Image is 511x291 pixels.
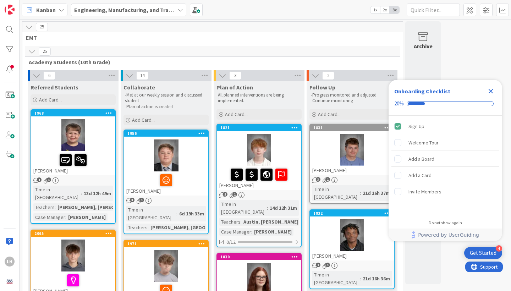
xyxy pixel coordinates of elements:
span: Kanban [36,6,56,14]
div: 2065 [31,230,115,237]
span: Collaborate [123,84,155,91]
span: : [81,190,82,197]
span: Referred Students [31,84,78,91]
div: Welcome Tour is incomplete. [391,135,499,150]
p: All planned interventions are being implemented. [218,92,300,104]
div: Invite Members is incomplete. [391,184,499,199]
div: Open Get Started checklist, remaining modules: 4 [464,247,502,259]
span: 2 [316,263,320,267]
div: Add a Card [408,171,432,180]
div: Checklist Container [389,80,502,241]
span: 1 [139,198,144,202]
span: 3x [390,6,399,13]
a: Powered by UserGuiding [392,229,499,241]
span: 1 [37,177,42,182]
div: Get Started [470,249,496,257]
div: 1831[PERSON_NAME] [310,125,394,175]
div: Sign Up [408,122,424,131]
b: Engineering, Manufacturing, and Transportation [74,6,200,13]
span: 1 [232,192,237,197]
a: 1832[PERSON_NAME]Time in [GEOGRAPHIC_DATA]:21d 16h 36m [309,209,395,289]
div: 6d 19h 33m [177,210,206,218]
span: Add Card... [318,111,341,117]
div: 1821 [220,125,301,130]
div: [PERSON_NAME], [PERSON_NAME], L... [56,203,146,211]
div: [PERSON_NAME] [310,251,394,260]
div: 1830 [220,254,301,259]
div: Welcome Tour [408,138,439,147]
div: LH [5,257,15,267]
span: Add Card... [225,111,248,117]
div: Add a Card is incomplete. [391,168,499,183]
div: [PERSON_NAME] [66,213,108,221]
span: Plan of Action [216,84,253,91]
span: 3 [130,198,134,202]
span: Add Card... [132,117,155,123]
div: 20% [394,100,404,107]
div: 21d 16h 37m [361,189,392,197]
img: avatar [5,276,15,286]
span: : [55,203,56,211]
div: 13d 12h 49m [82,190,113,197]
div: 1956 [124,130,208,137]
p: -Continue monitoring [311,98,393,104]
div: [PERSON_NAME] [310,166,394,175]
span: 1x [370,6,380,13]
div: 1832 [310,210,394,216]
div: [PERSON_NAME], [GEOGRAPHIC_DATA]... [149,224,244,231]
div: Do not show again [429,220,462,226]
p: -Met at our weekly session and discussed student [125,92,207,104]
span: : [241,218,242,226]
span: Follow Up [309,84,335,91]
div: Close Checklist [485,86,496,97]
div: Sign Up is complete. [391,119,499,134]
span: 3 [229,71,241,80]
p: -Plan of action is created [125,104,207,110]
span: Support [15,1,32,10]
span: 2 [322,71,334,80]
span: 5 [223,192,227,197]
div: 1968[PERSON_NAME] [31,110,115,175]
span: : [148,224,149,231]
div: Case Manager [219,228,251,236]
div: Add a Board is incomplete. [391,151,499,167]
div: 1830 [217,254,301,260]
span: 1 [325,177,330,182]
span: 3 [316,177,320,182]
div: Time in [GEOGRAPHIC_DATA] [126,206,176,221]
span: : [360,189,361,197]
div: [PERSON_NAME] [31,151,115,175]
div: Invite Members [408,187,441,196]
div: 1831 [310,125,394,131]
span: 25 [39,47,51,56]
a: 1956[PERSON_NAME]Time in [GEOGRAPHIC_DATA]:6d 19h 33mTeachers:[PERSON_NAME], [GEOGRAPHIC_DATA]... [123,130,209,234]
span: Add Card... [39,97,62,103]
div: Time in [GEOGRAPHIC_DATA] [312,185,360,201]
div: Teachers [126,224,148,231]
span: 0/12 [226,238,236,246]
span: EMT [26,34,394,41]
div: [PERSON_NAME] [217,166,301,190]
div: Archive [414,42,433,50]
div: 1971 [124,241,208,247]
div: Time in [GEOGRAPHIC_DATA] [312,271,360,286]
div: 1831 [313,125,394,130]
div: Austin, [PERSON_NAME] (2... [242,218,310,226]
span: 25 [36,23,48,31]
div: 1832 [313,211,394,216]
div: 14d 12h 31m [268,204,299,212]
div: 4 [496,245,502,252]
div: 1968 [34,111,115,116]
div: [PERSON_NAME] [252,228,293,236]
span: Powered by UserGuiding [418,231,479,239]
div: Case Manager [33,213,65,221]
a: 1821[PERSON_NAME]Time in [GEOGRAPHIC_DATA]:14d 12h 31mTeachers:Austin, [PERSON_NAME] (2...Case Ma... [216,124,302,247]
a: 1968[PERSON_NAME]Time in [GEOGRAPHIC_DATA]:13d 12h 49mTeachers:[PERSON_NAME], [PERSON_NAME], L...... [31,109,116,224]
span: 6 [43,71,55,80]
div: 1956[PERSON_NAME] [124,130,208,196]
div: Onboarding Checklist [394,87,450,95]
span: : [267,204,268,212]
div: 1821 [217,125,301,131]
div: 1971 [127,241,208,246]
div: Add a Board [408,155,434,163]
